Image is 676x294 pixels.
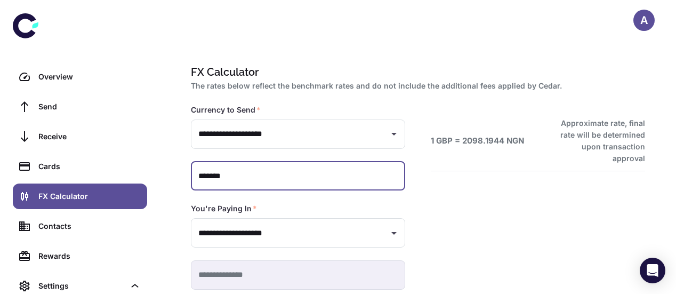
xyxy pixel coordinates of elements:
a: Rewards [13,243,147,269]
div: Send [38,101,141,113]
label: You're Paying In [191,203,257,214]
a: Receive [13,124,147,149]
div: Open Intercom Messenger [640,258,665,283]
a: Cards [13,154,147,179]
div: FX Calculator [38,190,141,202]
div: Receive [38,131,141,142]
a: Overview [13,64,147,90]
div: Settings [38,280,125,292]
label: Currency to Send [191,105,261,115]
button: Open [387,226,401,241]
a: Contacts [13,213,147,239]
button: Open [387,126,401,141]
div: Overview [38,71,141,83]
button: A [633,10,655,31]
div: Rewards [38,250,141,262]
h6: 1 GBP = 2098.1944 NGN [431,135,524,147]
h1: FX Calculator [191,64,641,80]
h6: Approximate rate, final rate will be determined upon transaction approval [549,117,645,164]
div: Contacts [38,220,141,232]
a: Send [13,94,147,120]
div: Cards [38,161,141,172]
a: FX Calculator [13,184,147,209]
